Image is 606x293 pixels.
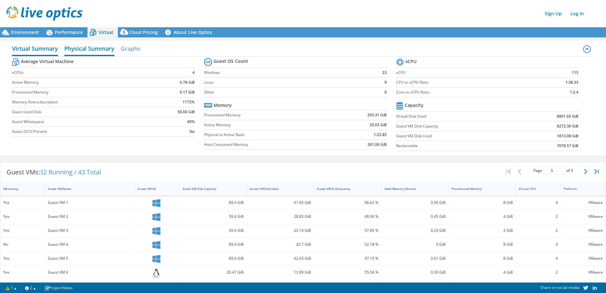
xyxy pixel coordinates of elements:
b: Memory [214,102,232,108]
div: Yes [3,213,42,220]
a: 2 [21,284,40,292]
h2: Virtual Summary [12,42,58,56]
div: 13.89 GiB [250,269,311,276]
b: 23 [382,69,387,76]
label: Other [204,89,370,95]
b: Capacity [405,102,423,108]
div: Guest VM 4 [48,241,132,248]
div: 8 GiB [452,199,513,206]
div: 28.83 GiB [250,213,311,220]
div: Guest VM Name [48,187,124,191]
div: Guest VM 1 [48,199,132,206]
span: Share on social media [540,285,579,290]
div: Yes [3,199,42,206]
label: Physical to Active Ratio [204,132,333,138]
span: Environment [11,29,39,35]
div: 0.61 GiB [384,255,446,262]
a: Project Notes [40,284,77,292]
b: 9 [384,79,387,86]
b: 7078.57 GiB [557,143,578,149]
div: Yes [3,227,42,234]
span: Cloud Pricing [129,29,158,35]
label: Guest iSCSI Present [12,128,155,135]
b: 0.78 GiB [180,79,195,86]
label: Guest VM Disk Capacity [396,123,519,129]
label: Host Consumed Memory [204,141,333,148]
b: 8272.36 GiB [557,123,578,129]
div: Guest VM 5 [48,255,132,262]
label: Guest Used Disk [12,109,155,115]
b: 8891.65 GiB [557,113,578,120]
div: Guest VM % Occupancy [317,187,371,191]
div: 20.7 GiB [250,241,311,248]
span: Page of [533,166,573,175]
div: Guest VMs: [0,162,107,182]
b: 1813.08 GiB [557,133,578,139]
div: 46.62 % [317,199,378,206]
div: No [3,241,42,248]
div: Provisioned Memory [452,187,505,191]
b: vCPU [405,58,416,65]
div: VMware [564,199,603,206]
div: Guest VM 2 [48,213,132,220]
label: vCPU [396,69,531,76]
b: 1172% [183,99,195,105]
span: Performance [55,29,83,35]
div: VMware [564,241,603,248]
h2: Graphs [121,42,140,55]
div: 89.4 GiB [183,241,244,248]
div: 89.4 GiB [183,199,244,206]
label: Linux [204,79,370,86]
div: 2 [519,227,558,234]
div: 8 GiB [452,241,513,248]
div: 0.39 GiB [384,269,446,276]
b: 56.66 GiB [177,109,195,115]
a: Log In [567,9,587,18]
label: Provisioned Memory [204,112,333,118]
a: Sign Up [542,9,565,18]
div: 0.56 GiB [384,199,446,206]
div: Guest VM 3 [48,227,132,234]
b: Average Virtual Machine [21,58,74,65]
div: Platform [564,187,595,191]
label: Guest VM Disk Used [396,133,519,139]
b: 1:38.33 [565,79,578,86]
b: 49% [187,119,195,125]
label: Guest Whitespace [12,119,155,125]
div: 39.4 GiB [183,227,244,234]
div: 2 GiB [452,227,513,234]
div: 0.23 GiB [384,227,446,234]
label: Reclaimable [396,143,519,149]
b: 115 [572,69,578,76]
div: Guest VM Disk Capacity [183,187,236,191]
b: 261.06 GiB [367,141,387,148]
b: 0 [384,89,387,95]
div: 89.4 GiB [183,255,244,262]
div: VMware [564,255,603,262]
img: live_optics_svg.svg [6,6,82,21]
label: vCPUs [12,69,155,76]
b: 4 [192,69,195,76]
div: 2 [519,213,558,220]
div: Yes [3,255,42,262]
div: 41.95 GiB [250,199,311,206]
div: 4 GiB [452,213,513,220]
b: 25.03 GiB [370,122,387,128]
label: CPU to vCPU Ratio [396,79,531,86]
div: Used Memory (Active) [384,187,438,191]
div: Guest VM Disk Used [250,187,303,191]
label: Core to vCPU Ratio [396,89,531,95]
b: 1:2.4 [570,89,578,95]
div: VMware [564,227,603,234]
label: Active Memory [204,122,333,128]
b: 293.31 GiB [367,112,387,118]
div: Guest VM OS [138,187,169,191]
div: 47.15 % [317,255,378,262]
span: Virtual [99,29,113,35]
h2: Physical Summary [64,42,114,56]
b: 9.17 GiB [180,89,195,95]
div: 48.06 % [317,213,378,220]
label: Virtual Disk Used [396,113,519,120]
div: 0 GiB [384,241,446,248]
div: 4 [519,255,558,262]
